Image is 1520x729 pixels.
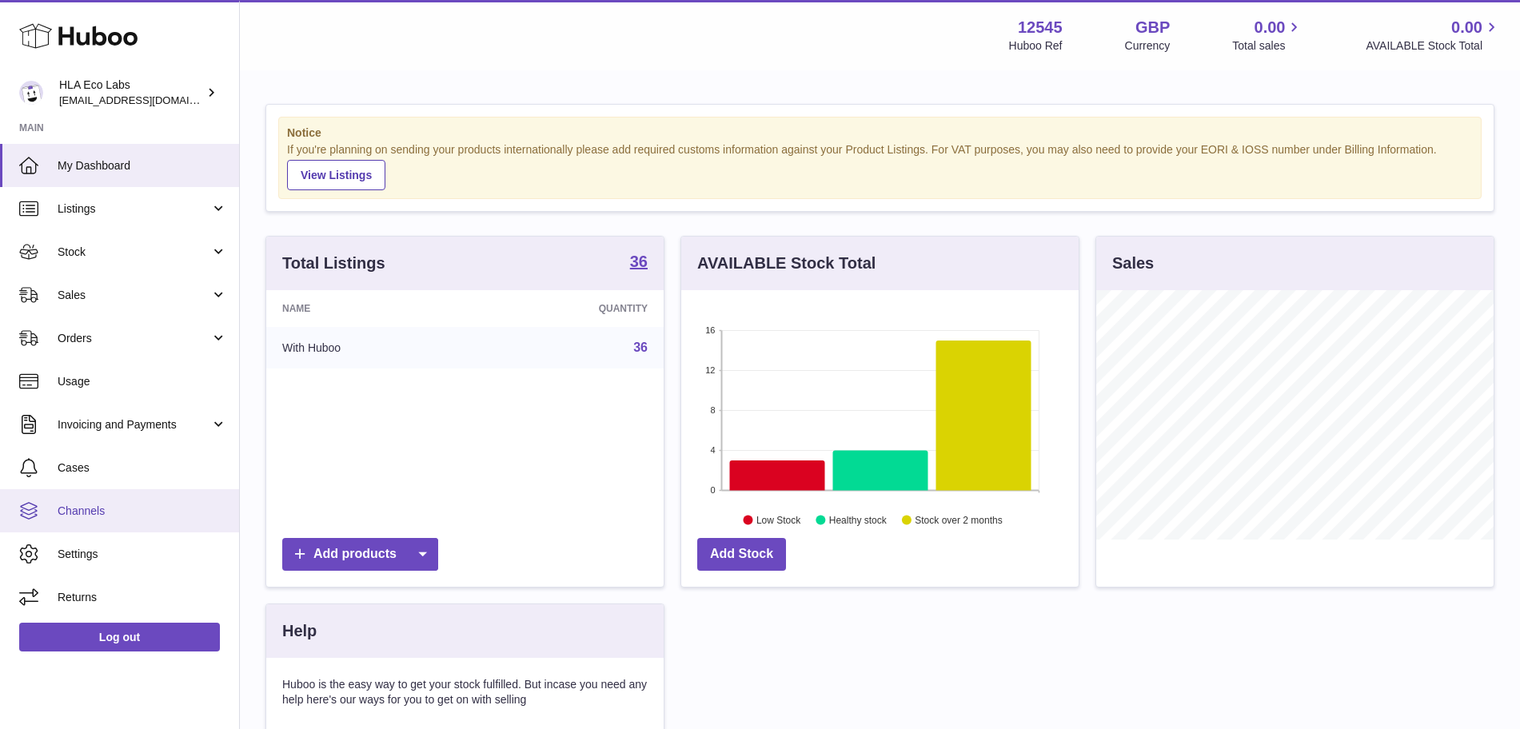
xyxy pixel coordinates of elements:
text: Stock over 2 months [915,514,1002,525]
a: 0.00 AVAILABLE Stock Total [1366,17,1501,54]
h3: Help [282,620,317,642]
text: 8 [710,405,715,415]
text: Low Stock [756,514,801,525]
a: 36 [633,341,648,354]
strong: GBP [1135,17,1170,38]
span: Cases [58,460,227,476]
a: 0.00 Total sales [1232,17,1303,54]
strong: 12545 [1018,17,1063,38]
p: Huboo is the easy way to get your stock fulfilled. But incase you need any help here's our ways f... [282,677,648,707]
text: 12 [705,365,715,375]
img: clinton@newgendirect.com [19,81,43,105]
span: Total sales [1232,38,1303,54]
span: Channels [58,504,227,519]
span: [EMAIL_ADDRESS][DOMAIN_NAME] [59,94,235,106]
span: 0.00 [1255,17,1286,38]
span: Returns [58,590,227,605]
div: If you're planning on sending your products internationally please add required customs informati... [287,142,1473,190]
span: Stock [58,245,210,260]
div: Huboo Ref [1009,38,1063,54]
a: 36 [630,253,648,273]
span: 0.00 [1451,17,1482,38]
span: Sales [58,288,210,303]
span: Invoicing and Payments [58,417,210,432]
strong: Notice [287,125,1473,141]
a: View Listings [287,160,385,190]
div: Currency [1125,38,1171,54]
strong: 36 [630,253,648,269]
text: 4 [710,445,715,455]
h3: Total Listings [282,253,385,274]
a: Add products [282,538,438,571]
span: My Dashboard [58,158,227,173]
span: Listings [58,201,210,217]
text: 0 [710,485,715,495]
td: With Huboo [266,327,476,368]
th: Quantity [476,290,664,327]
text: Healthy stock [829,514,888,525]
span: AVAILABLE Stock Total [1366,38,1501,54]
div: HLA Eco Labs [59,78,203,108]
h3: AVAILABLE Stock Total [697,253,876,274]
text: 16 [705,325,715,335]
th: Name [266,290,476,327]
a: Log out [19,623,220,651]
span: Settings [58,547,227,562]
span: Usage [58,374,227,389]
span: Orders [58,331,210,346]
h3: Sales [1112,253,1154,274]
a: Add Stock [697,538,786,571]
